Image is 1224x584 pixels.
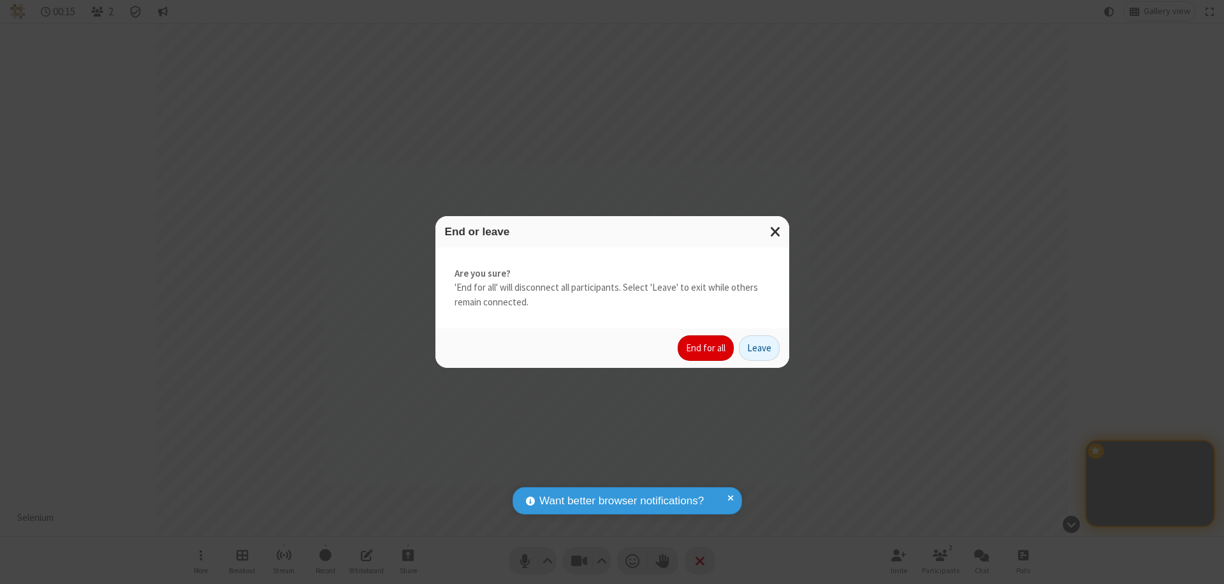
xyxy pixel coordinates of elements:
[539,493,704,509] span: Want better browser notifications?
[762,216,789,247] button: Close modal
[455,266,770,281] strong: Are you sure?
[739,335,780,361] button: Leave
[435,247,789,329] div: 'End for all' will disconnect all participants. Select 'Leave' to exit while others remain connec...
[678,335,734,361] button: End for all
[445,226,780,238] h3: End or leave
